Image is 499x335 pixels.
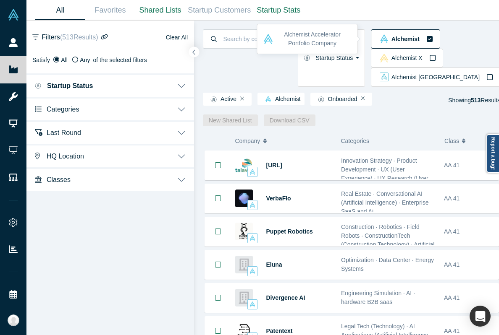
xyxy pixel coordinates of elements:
a: Startup Stats [254,0,304,20]
span: Alchemist X [391,55,423,61]
button: Bookmark [205,283,231,312]
img: alchemist Vault Logo [249,268,255,274]
a: All [35,0,85,20]
div: AA 41 [444,184,494,213]
span: Optimization · Data Center · Energy Systems [341,257,434,272]
span: Filters [42,32,98,42]
button: Classes [26,167,194,191]
span: Onboarded [314,96,357,103]
div: AA 41 [444,283,494,312]
div: AA 41 [444,217,494,246]
a: Puppet Robotics [266,228,313,235]
img: Talawa.ai's Logo [235,156,253,174]
img: alchemist_aj Vault Logo [380,73,389,81]
img: Startup status [318,96,324,103]
span: ( 513 Results) [60,34,98,41]
button: Startup Status [298,29,365,87]
span: Alchemist [261,96,301,103]
div: AA 41 [444,151,494,180]
a: Report a bug! [486,134,499,173]
span: Alchemist [GEOGRAPHIC_DATA] [391,74,480,80]
span: Categories [341,138,369,144]
a: Divergence AI [266,294,305,301]
img: alchemist Vault Logo [249,235,255,241]
strong: 513 [471,97,481,104]
button: alchemistx Vault LogoAlchemist X [371,49,443,68]
a: Favorites [85,0,135,20]
span: Alchemist [391,36,420,42]
button: Bookmark [205,217,231,246]
span: Class [444,132,459,150]
span: Active [207,96,236,103]
button: Bookmark [205,250,231,279]
img: VerbaFlo's Logo [235,190,253,207]
img: Divergence AI's Logo [235,289,253,306]
a: Shared Lists [135,0,185,20]
img: alchemist Vault Logo [249,301,255,307]
button: alchemist Vault LogoAlchemist [371,29,440,49]
button: Startup Status [26,73,194,97]
button: New Shared List [203,114,258,126]
button: Download CSV [264,114,315,126]
img: Startup status [210,96,217,103]
span: HQ Location [47,152,84,160]
button: Last Round [26,120,194,144]
img: Alchemist Vault Logo [8,9,19,21]
img: Startup status [35,83,41,89]
button: Bookmark [205,184,231,213]
img: alchemist Vault Logo [249,202,255,208]
div: Satisfy of the selected filters [32,56,188,65]
button: HQ Location [26,144,194,167]
img: Eluna's Logo [235,256,253,273]
button: Categories [26,97,194,120]
img: alchemist Vault Logo [380,34,389,43]
img: alchemist Vault Logo [265,96,271,102]
span: Real Estate · Conversational AI (Artificial Intelligence) · Enterprise SaaS and Ai [341,190,429,215]
span: Any [80,57,90,63]
button: Company [235,132,332,150]
span: Innovation Strategy · Product Development · UX (User Experience) · UX Research (User Experience R... [341,157,428,190]
span: Startup Status [47,82,93,90]
a: Eluna [266,261,282,268]
a: Patentext [266,327,293,334]
img: alchemistx Vault Logo [380,54,389,62]
span: Engineering Simulation · AI · hardware B2B saas [341,290,415,305]
span: Classes [47,176,71,184]
div: AA 41 [444,250,494,279]
span: Construction · Robotics · Field Robots · ConstructionTech (Construction Technology) · Artificial ... [341,223,434,257]
span: Categories [47,105,79,113]
img: Katinka Harsányi's Account [8,314,19,326]
span: Last Round [47,129,81,137]
button: Clear All [165,32,188,42]
button: Bookmark [205,151,231,180]
button: Class [444,132,494,150]
img: Puppet Robotics's Logo [235,223,253,240]
a: VerbaFlo [266,195,291,202]
button: Remove Filter [361,96,365,101]
input: Search by company name, class, customer, one-liner or category [223,29,298,49]
button: Remove Filter [240,96,244,101]
span: Company [235,132,260,150]
span: All [61,57,68,63]
a: [URL] [266,162,282,169]
a: Startup Customers [185,0,254,20]
img: alchemist Vault Logo [249,169,255,175]
img: Startup status [304,55,310,61]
